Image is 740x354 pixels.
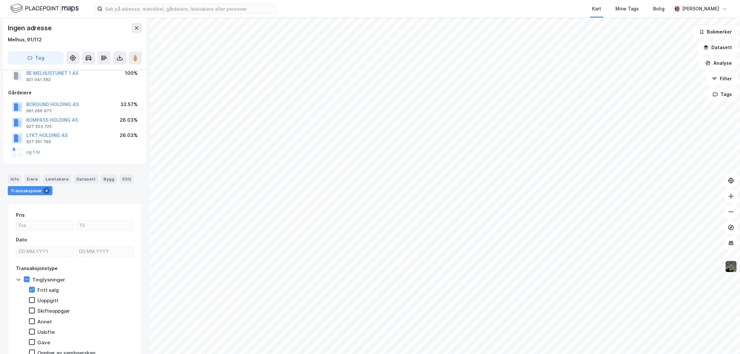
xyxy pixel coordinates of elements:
[8,186,52,195] div: Transaksjoner
[37,287,59,293] div: Fritt salg
[8,175,21,183] div: Info
[120,101,138,108] div: 32.57%
[615,5,639,13] div: Mine Tags
[125,69,138,77] div: 100%
[700,57,737,70] button: Analyse
[10,3,79,14] img: logo.f888ab2527a4732fd821a326f86c7f29.svg
[706,72,737,85] button: Filter
[707,88,737,101] button: Tags
[76,221,133,230] input: Til
[16,265,58,272] div: Transaksjonstype
[8,51,64,64] button: Tag
[24,175,40,183] div: Eiere
[26,108,52,114] div: 991 066 977
[120,116,138,124] div: 26.03%
[102,4,276,14] input: Søk på adresse, matrikkel, gårdeiere, leietakere eller personer
[707,323,740,354] iframe: Chat Widget
[120,131,138,139] div: 26.03%
[8,89,141,97] div: Gårdeiere
[16,236,27,244] div: Dato
[592,5,601,13] div: Kart
[43,175,71,183] div: Leietakere
[37,339,50,346] div: Gave
[32,277,65,283] div: Tinglysninger
[707,323,740,354] div: Kontrollprogram for chat
[682,5,719,13] div: [PERSON_NAME]
[8,23,53,33] div: Ingen adresse
[653,5,665,13] div: Bolig
[37,319,52,325] div: Annet
[120,175,134,183] div: ESG
[101,175,117,183] div: Bygg
[16,221,73,230] input: Fra
[693,25,737,38] button: Bokmerker
[26,77,51,82] div: 821 041 562
[76,247,133,256] input: DD.MM.YYYY
[16,211,25,219] div: Pris
[26,124,52,129] div: 927 353 725
[698,41,737,54] button: Datasett
[74,175,98,183] div: Datasett
[37,329,55,335] div: Uskifte
[37,308,70,314] div: Skifteoppgjør
[16,247,73,256] input: DD.MM.YYYY
[43,187,50,194] div: 4
[37,297,58,304] div: Uoppgitt
[725,260,737,273] img: 9k=
[8,36,42,44] div: Melhus, 91/112
[26,139,51,144] div: 927 261 790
